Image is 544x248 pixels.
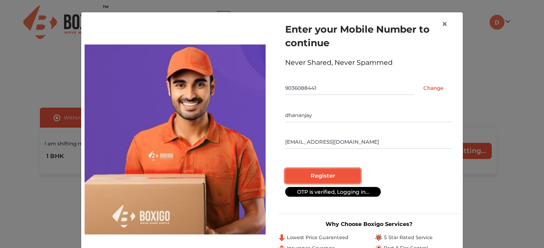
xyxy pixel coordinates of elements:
[384,234,433,241] span: 5 Star Rated Service
[287,234,348,241] span: Lowest Price Guaranteed
[285,58,453,68] div: Never Shared, Never Spammed
[85,45,266,234] img: relocation-img
[285,22,453,50] h1: Enter your Mobile Number to continue
[414,81,453,95] input: Change
[285,109,453,122] input: Your Name
[285,135,453,149] input: Email Id
[285,187,381,197] div: OTP is verified, Logging in...
[285,169,360,183] input: Register
[435,12,454,36] button: Close
[278,221,459,227] h3: Why Choose Boxigo Services?
[285,81,414,95] input: Mobile No
[442,18,448,30] span: ×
